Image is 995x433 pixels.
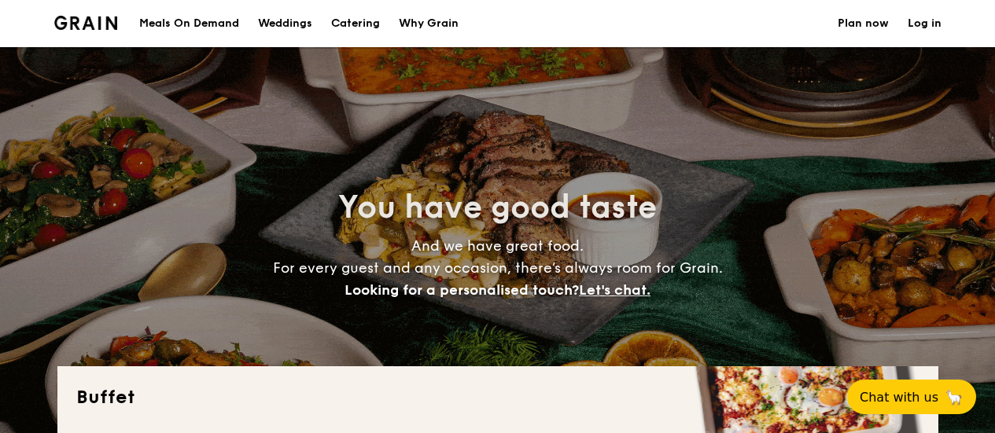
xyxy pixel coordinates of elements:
[76,385,919,410] h2: Buffet
[273,237,723,299] span: And we have great food. For every guest and any occasion, there’s always room for Grain.
[345,281,579,299] span: Looking for a personalised touch?
[847,380,976,414] button: Chat with us🦙
[54,16,118,30] a: Logotype
[54,16,118,30] img: Grain
[338,189,657,226] span: You have good taste
[579,281,650,299] span: Let's chat.
[860,390,938,405] span: Chat with us
[945,388,964,406] span: 🦙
